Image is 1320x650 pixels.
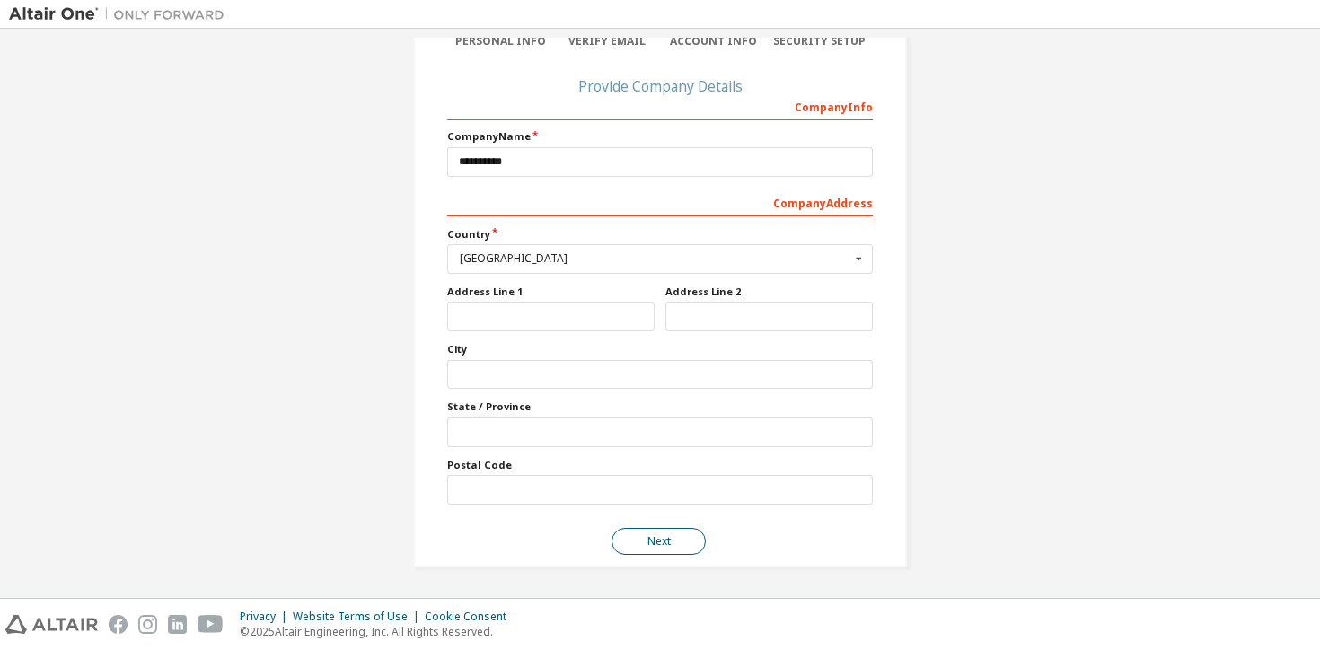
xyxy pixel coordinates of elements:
[168,615,187,634] img: linkedin.svg
[447,227,873,242] label: Country
[198,615,224,634] img: youtube.svg
[660,34,767,48] div: Account Info
[447,129,873,144] label: Company Name
[554,34,661,48] div: Verify Email
[447,400,873,414] label: State / Province
[460,253,850,264] div: [GEOGRAPHIC_DATA]
[9,5,233,23] img: Altair One
[447,342,873,356] label: City
[109,615,128,634] img: facebook.svg
[138,615,157,634] img: instagram.svg
[447,81,873,92] div: Provide Company Details
[425,610,517,624] div: Cookie Consent
[665,285,873,299] label: Address Line 2
[767,34,874,48] div: Security Setup
[293,610,425,624] div: Website Terms of Use
[5,615,98,634] img: altair_logo.svg
[612,528,706,555] button: Next
[447,188,873,216] div: Company Address
[447,92,873,120] div: Company Info
[447,34,554,48] div: Personal Info
[447,285,655,299] label: Address Line 1
[447,458,873,472] label: Postal Code
[240,624,517,639] p: © 2025 Altair Engineering, Inc. All Rights Reserved.
[240,610,293,624] div: Privacy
